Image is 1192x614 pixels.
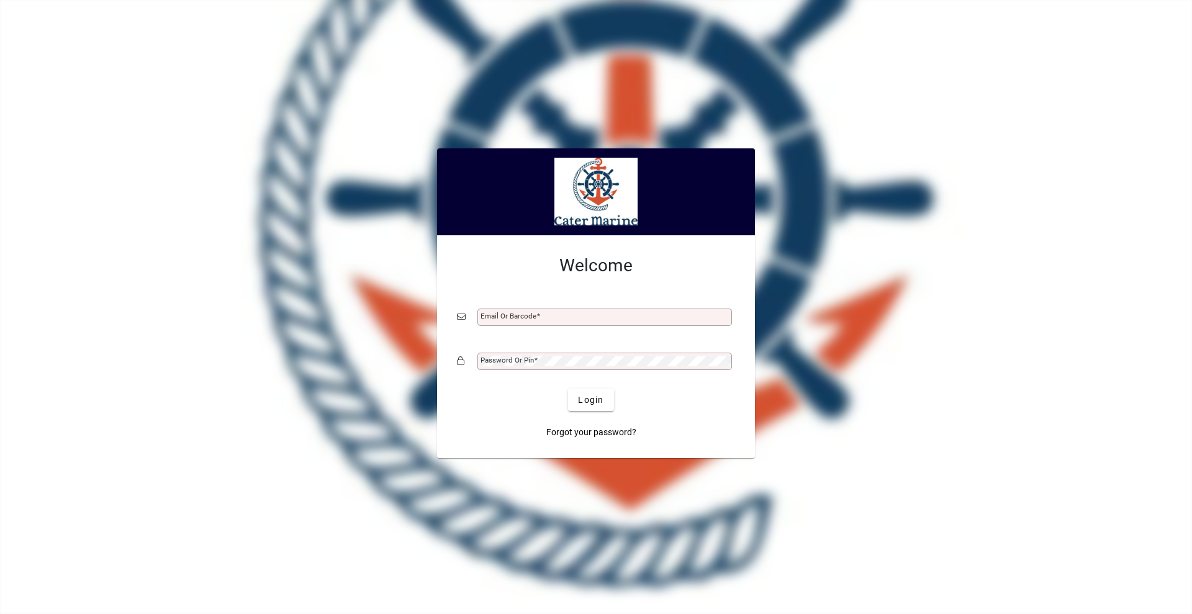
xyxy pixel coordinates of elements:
[568,389,613,411] button: Login
[457,255,735,276] h2: Welcome
[578,394,603,407] span: Login
[546,426,636,439] span: Forgot your password?
[481,312,536,320] mat-label: Email or Barcode
[481,356,534,364] mat-label: Password or Pin
[541,421,641,443] a: Forgot your password?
